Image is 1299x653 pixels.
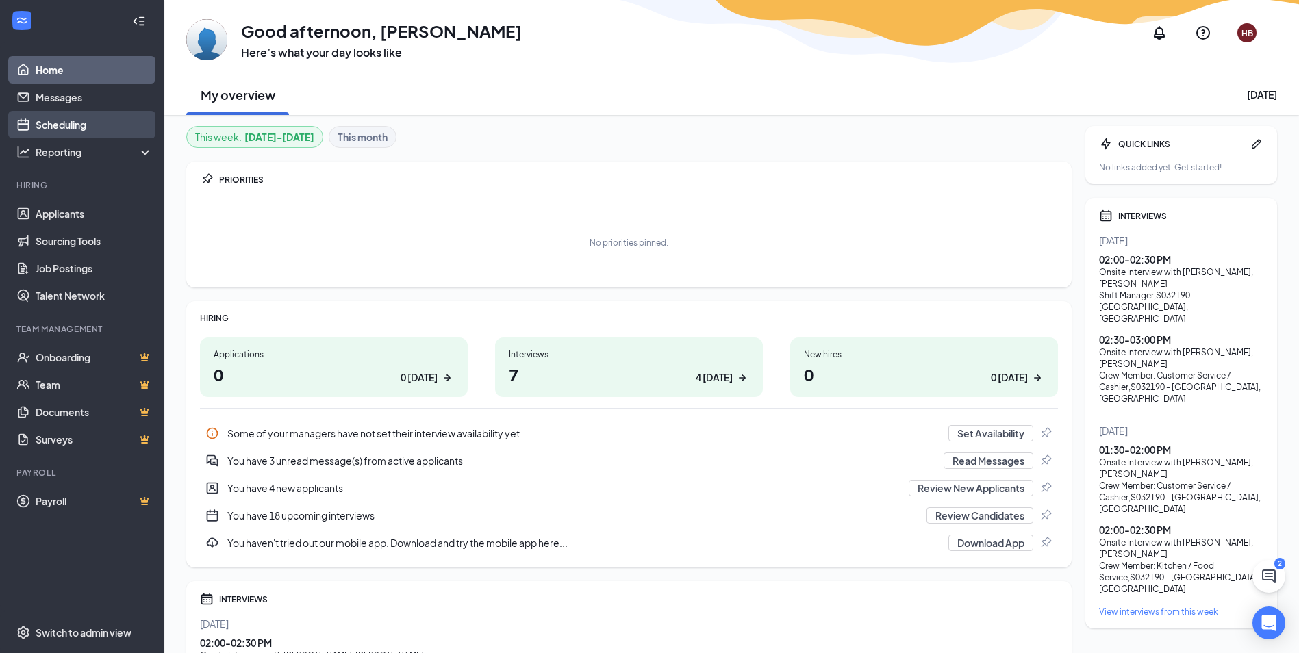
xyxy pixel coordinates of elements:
[509,348,749,360] div: Interviews
[495,337,763,397] a: Interviews74 [DATE]ArrowRight
[1099,266,1263,290] div: Onsite Interview with [PERSON_NAME], [PERSON_NAME]
[1039,481,1052,495] svg: Pin
[440,371,454,385] svg: ArrowRight
[186,19,227,60] img: Heather Barwig
[36,255,153,282] a: Job Postings
[948,535,1033,551] button: Download App
[735,371,749,385] svg: ArrowRight
[948,425,1033,441] button: Set Availability
[36,227,153,255] a: Sourcing Tools
[36,344,153,371] a: OnboardingCrown
[1099,537,1263,560] div: Onsite Interview with [PERSON_NAME], [PERSON_NAME]
[944,452,1033,469] button: Read Messages
[991,370,1028,385] div: 0 [DATE]
[132,14,146,28] svg: Collapse
[200,337,468,397] a: Applications00 [DATE]ArrowRight
[1118,210,1263,222] div: INTERVIEWS
[36,84,153,111] a: Messages
[214,363,454,386] h1: 0
[1252,606,1285,639] div: Open Intercom Messenger
[16,145,30,159] svg: Analysis
[227,426,940,440] div: Some of your managers have not set their interview availability yet
[1252,560,1285,593] button: ChatActive
[1099,457,1263,480] div: Onsite Interview with [PERSON_NAME], [PERSON_NAME]
[200,502,1058,529] div: You have 18 upcoming interviews
[1099,253,1263,266] div: 02:00 - 02:30 PM
[36,487,153,515] a: PayrollCrown
[16,626,30,639] svg: Settings
[16,179,150,191] div: Hiring
[201,86,275,103] h2: My overview
[36,56,153,84] a: Home
[36,145,153,159] div: Reporting
[1099,137,1113,151] svg: Bolt
[509,363,749,386] h1: 7
[1099,443,1263,457] div: 01:30 - 02:00 PM
[200,474,1058,502] div: You have 4 new applicants
[1274,558,1285,569] div: 2
[200,529,1058,556] div: You haven't tried out our mobile app. Download and try the mobile app here...
[1039,509,1052,522] svg: Pin
[696,370,733,385] div: 4 [DATE]
[200,420,1058,447] a: InfoSome of your managers have not set their interview availability yetSet AvailabilityPin
[214,348,454,360] div: Applications
[15,14,29,27] svg: WorkstreamLogo
[205,426,219,440] svg: Info
[36,371,153,398] a: TeamCrown
[1151,25,1168,41] svg: Notifications
[200,592,214,606] svg: Calendar
[1195,25,1211,41] svg: QuestionInfo
[1099,290,1263,324] div: Shift Manager , S032190 - [GEOGRAPHIC_DATA], [GEOGRAPHIC_DATA]
[1099,333,1263,346] div: 02:30 - 03:00 PM
[200,172,214,186] svg: Pin
[36,626,131,639] div: Switch to admin view
[804,363,1044,386] h1: 0
[227,454,935,468] div: You have 3 unread message(s) from active applicants
[1099,233,1263,247] div: [DATE]
[1250,137,1263,151] svg: Pen
[219,174,1058,185] div: PRIORITIES
[1099,606,1263,617] a: View interviews from this week
[36,426,153,453] a: SurveysCrown
[241,19,522,42] h1: Good afternoon, [PERSON_NAME]
[16,467,150,478] div: Payroll
[200,636,1058,650] div: 02:00 - 02:30 PM
[1039,536,1052,550] svg: Pin
[205,536,219,550] svg: Download
[200,447,1058,474] div: You have 3 unread message(s) from active applicants
[195,129,314,144] div: This week :
[1099,424,1263,437] div: [DATE]
[227,481,900,495] div: You have 4 new applicants
[219,593,1058,605] div: INTERVIEWS
[36,111,153,138] a: Scheduling
[205,454,219,468] svg: DoubleChatActive
[200,617,1058,630] div: [DATE]
[1099,523,1263,537] div: 02:00 - 02:30 PM
[244,129,314,144] b: [DATE] - [DATE]
[227,509,918,522] div: You have 18 upcoming interviews
[200,447,1058,474] a: DoubleChatActiveYou have 3 unread message(s) from active applicantsRead MessagesPin
[227,536,940,550] div: You haven't tried out our mobile app. Download and try the mobile app here...
[36,398,153,426] a: DocumentsCrown
[200,474,1058,502] a: UserEntityYou have 4 new applicantsReview New ApplicantsPin
[200,502,1058,529] a: CalendarNewYou have 18 upcoming interviewsReview CandidatesPin
[1039,426,1052,440] svg: Pin
[36,200,153,227] a: Applicants
[36,282,153,309] a: Talent Network
[926,507,1033,524] button: Review Candidates
[590,237,668,248] div: No priorities pinned.
[1261,568,1277,585] svg: ChatActive
[804,348,1044,360] div: New hires
[16,323,150,335] div: Team Management
[200,420,1058,447] div: Some of your managers have not set their interview availability yet
[241,45,522,60] h3: Here’s what your day looks like
[1118,138,1244,150] div: QUICK LINKS
[401,370,438,385] div: 0 [DATE]
[1241,27,1253,39] div: HB
[205,481,219,495] svg: UserEntity
[1099,370,1263,405] div: Crew Member: Customer Service / Cashier , S032190 - [GEOGRAPHIC_DATA], [GEOGRAPHIC_DATA]
[200,529,1058,556] a: DownloadYou haven't tried out our mobile app. Download and try the mobile app here...Download AppPin
[909,480,1033,496] button: Review New Applicants
[1039,454,1052,468] svg: Pin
